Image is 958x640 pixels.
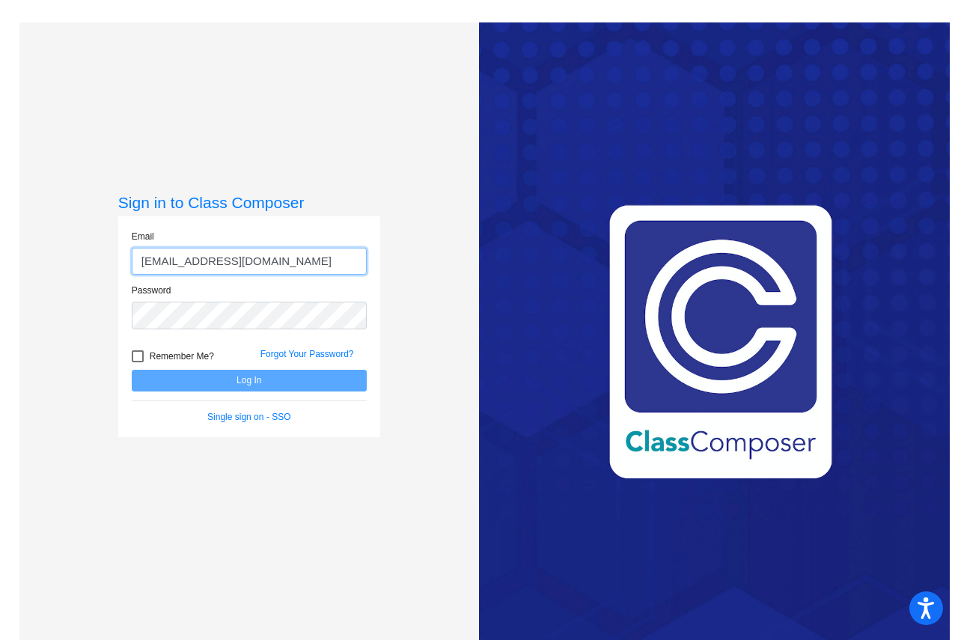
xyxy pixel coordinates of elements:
a: Single sign on - SSO [207,412,290,422]
a: Forgot Your Password? [260,349,354,359]
label: Email [132,230,154,243]
label: Password [132,284,171,297]
h3: Sign in to Class Composer [118,193,380,212]
span: Remember Me? [150,347,214,365]
button: Log In [132,370,367,391]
